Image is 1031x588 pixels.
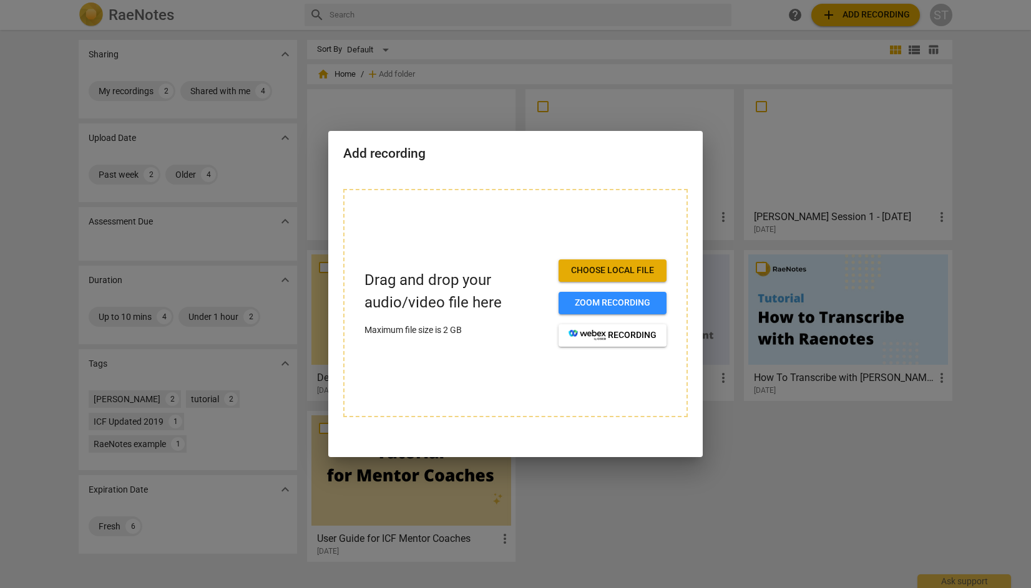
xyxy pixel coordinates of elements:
[559,259,667,282] button: Choose local file
[569,329,657,342] span: recording
[343,146,688,161] h2: Add recording
[559,292,667,314] button: Zoom recording
[569,264,657,277] span: Choose local file
[364,324,549,337] p: Maximum file size is 2 GB
[569,297,657,309] span: Zoom recording
[364,269,549,313] p: Drag and drop your audio/video file here
[559,324,667,347] button: recording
